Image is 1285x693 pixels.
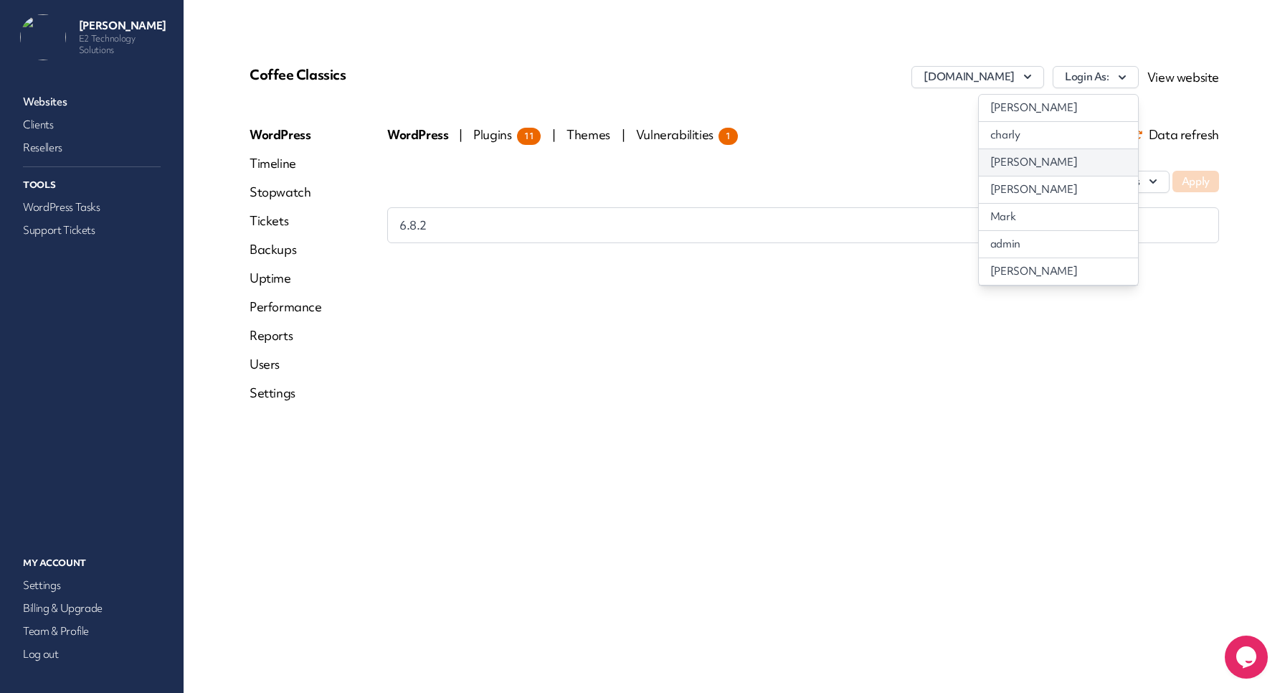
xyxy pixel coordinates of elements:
a: Timeline [250,155,322,172]
a: Mark [979,204,1138,230]
p: E2 Technology Solutions [79,33,172,56]
span: 1 [719,128,738,145]
a: Resellers [20,138,163,158]
a: [PERSON_NAME] [979,95,1138,121]
a: Billing & Upgrade [20,598,163,618]
a: Settings [20,575,163,595]
a: Team & Profile [20,621,163,641]
a: Support Tickets [20,220,163,240]
a: Tickets [250,212,322,230]
a: WordPress Tasks [20,197,163,217]
button: Apply [1172,171,1219,192]
a: Clients [20,115,163,135]
a: Stopwatch [250,184,322,201]
p: Coffee Classics [250,66,573,83]
a: Log out [20,644,163,664]
a: Settings [250,385,322,402]
span: | [552,126,556,143]
a: Websites [20,92,163,112]
span: | [622,126,625,143]
a: WordPress [250,126,322,143]
span: WordPress [387,126,450,143]
p: My Account [20,554,163,572]
a: Reports [250,327,322,344]
span: | [459,126,463,143]
span: 6.8.2 [399,217,427,234]
button: Login As: [1053,66,1139,88]
a: [PERSON_NAME] [979,149,1138,176]
a: Backups [250,241,322,258]
span: Data refresh [1132,129,1219,141]
a: Uptime [250,270,322,287]
a: Users [250,356,322,373]
a: admin [979,231,1138,258]
iframe: chat widget [1225,636,1271,679]
button: [DOMAIN_NAME] [911,66,1043,88]
p: [PERSON_NAME] [79,19,172,33]
span: Vulnerabilities [636,126,738,143]
a: View website [1147,69,1219,85]
a: [PERSON_NAME] [979,258,1138,285]
span: 11 [517,128,541,145]
p: Tools [20,176,163,194]
span: Themes [566,126,612,143]
span: Plugins [473,126,541,143]
a: charly [979,122,1138,148]
a: Performance [250,298,322,316]
a: [PERSON_NAME] [979,176,1138,203]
